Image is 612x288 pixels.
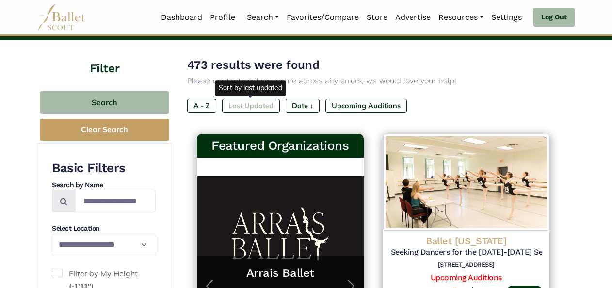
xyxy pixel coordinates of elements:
a: Settings [487,7,526,28]
h3: Featured Organizations [205,138,356,154]
button: Clear Search [40,119,169,141]
button: Search [40,91,169,114]
a: Arrais Ballet [207,266,354,281]
input: Search by names... [75,190,156,212]
h5: Seeking Dancers for the [DATE]-[DATE] Season [391,247,542,257]
h4: Select Location [52,224,156,234]
a: Advertise [391,7,435,28]
a: Search [243,7,283,28]
p: Please contact us if you come across any errors, we would love your help! [187,75,559,87]
a: Profile [206,7,239,28]
a: Resources [435,7,487,28]
div: Sort by last updated [215,80,286,95]
h6: [STREET_ADDRESS] [391,261,542,269]
img: Logo [383,134,550,231]
label: Last Updated [222,99,280,112]
h4: Ballet [US_STATE] [391,235,542,247]
label: Date ↓ [286,99,320,112]
a: Store [363,7,391,28]
h4: Filter [37,40,172,77]
label: A - Z [187,99,216,112]
h4: Search by Name [52,180,156,190]
span: 473 results were found [187,58,320,72]
a: Upcoming Auditions [431,273,502,282]
label: Upcoming Auditions [325,99,407,112]
h3: Basic Filters [52,160,156,176]
a: Dashboard [157,7,206,28]
a: Log Out [533,8,575,27]
a: Favorites/Compare [283,7,363,28]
